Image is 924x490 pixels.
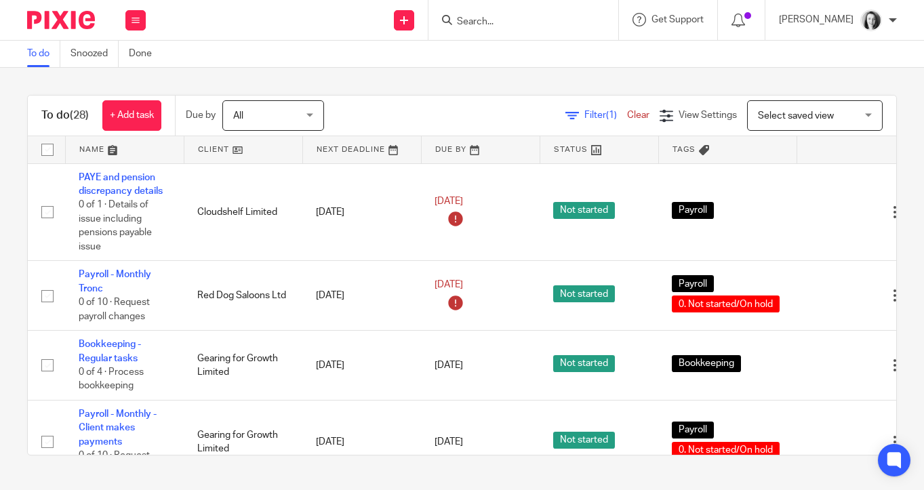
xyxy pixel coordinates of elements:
[553,355,615,372] span: Not started
[70,110,89,121] span: (28)
[184,261,302,331] td: Red Dog Saloons Ltd
[79,409,157,447] a: Payroll - Monthly - Client makes payments
[79,340,141,363] a: Bookkeeping - Regular tasks
[79,298,150,321] span: 0 of 10 · Request payroll changes
[651,15,704,24] span: Get Support
[184,401,302,484] td: Gearing for Growth Limited
[627,110,649,120] a: Clear
[302,261,421,331] td: [DATE]
[79,173,163,196] a: PAYE and pension discrepancy details
[302,331,421,401] td: [DATE]
[672,355,741,372] span: Bookkeeping
[102,100,161,131] a: + Add task
[672,202,714,219] span: Payroll
[679,110,737,120] span: View Settings
[456,16,578,28] input: Search
[186,108,216,122] p: Due by
[553,432,615,449] span: Not started
[302,401,421,484] td: [DATE]
[129,41,162,67] a: Done
[79,200,152,251] span: 0 of 1 · Details of issue including pensions payable issue
[27,41,60,67] a: To do
[435,280,463,289] span: [DATE]
[233,111,243,121] span: All
[79,367,144,391] span: 0 of 4 · Process bookkeeping
[79,270,151,293] a: Payroll - Monthly Tronc
[672,422,714,438] span: Payroll
[672,295,780,312] span: 0. Not started/On hold
[860,9,882,31] img: T1JH8BBNX-UMG48CW64-d2649b4fbe26-512.png
[672,442,780,459] span: 0. Not started/On hold
[584,110,627,120] span: Filter
[779,13,853,26] p: [PERSON_NAME]
[435,197,463,206] span: [DATE]
[606,110,617,120] span: (1)
[184,163,302,261] td: Cloudshelf Limited
[79,451,150,474] span: 0 of 10 · Request payroll changes
[41,108,89,123] h1: To do
[27,11,95,29] img: Pixie
[553,202,615,219] span: Not started
[435,437,463,447] span: [DATE]
[553,285,615,302] span: Not started
[302,163,421,261] td: [DATE]
[672,146,696,153] span: Tags
[672,275,714,292] span: Payroll
[184,331,302,401] td: Gearing for Growth Limited
[758,111,834,121] span: Select saved view
[435,361,463,370] span: [DATE]
[71,41,119,67] a: Snoozed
